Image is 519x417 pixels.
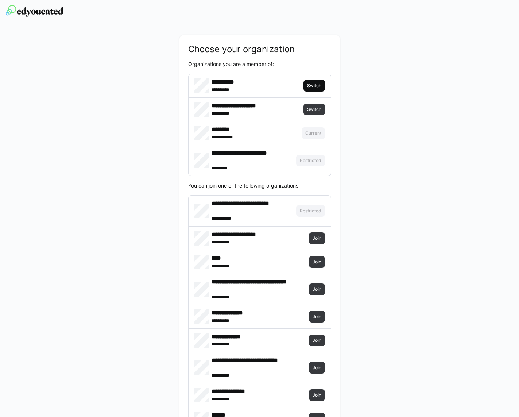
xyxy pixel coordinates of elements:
[309,389,325,401] button: Join
[309,311,325,323] button: Join
[312,337,322,343] span: Join
[299,208,322,214] span: Restricted
[309,232,325,244] button: Join
[312,314,322,320] span: Join
[6,5,63,17] img: edyoucated
[312,286,322,292] span: Join
[296,155,325,166] button: Restricted
[188,44,331,55] h2: Choose your organization
[312,259,322,265] span: Join
[306,83,322,89] span: Switch
[302,127,325,139] button: Current
[188,61,331,68] p: Organizations you are a member of:
[309,335,325,346] button: Join
[305,130,322,136] span: Current
[296,205,325,217] button: Restricted
[306,107,322,112] span: Switch
[188,182,331,189] p: You can join one of the following organizations:
[312,365,322,371] span: Join
[309,362,325,374] button: Join
[303,80,325,92] button: Switch
[309,283,325,295] button: Join
[299,158,322,163] span: Restricted
[312,235,322,241] span: Join
[312,392,322,398] span: Join
[309,256,325,268] button: Join
[303,104,325,115] button: Switch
